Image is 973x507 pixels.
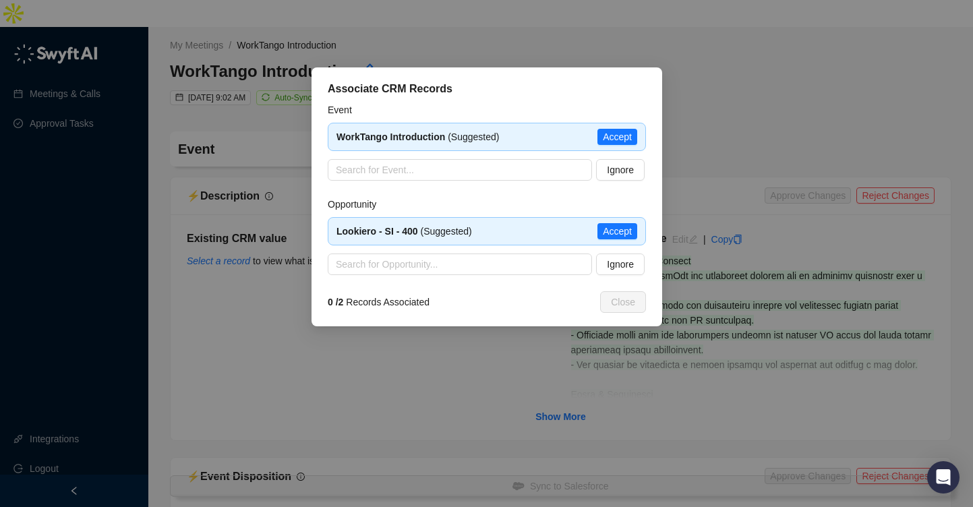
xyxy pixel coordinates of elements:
span: Accept [603,129,632,144]
strong: Lookiero - SI - 400 [336,226,418,237]
div: Open Intercom Messenger [927,461,960,494]
strong: 0 / 2 [328,297,343,307]
div: Associate CRM Records [328,81,646,97]
label: Opportunity [328,197,386,212]
span: Ignore [607,162,634,177]
span: Records Associated [328,295,430,309]
span: Accept [603,224,632,239]
button: Ignore [596,159,645,181]
span: (Suggested) [336,226,472,237]
button: Accept [597,129,637,145]
span: (Suggested) [336,131,499,142]
button: Close [600,291,646,313]
strong: WorkTango Introduction [336,131,445,142]
label: Event [328,102,361,117]
button: Ignore [596,253,645,275]
button: Accept [597,223,637,239]
span: Ignore [607,257,634,272]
